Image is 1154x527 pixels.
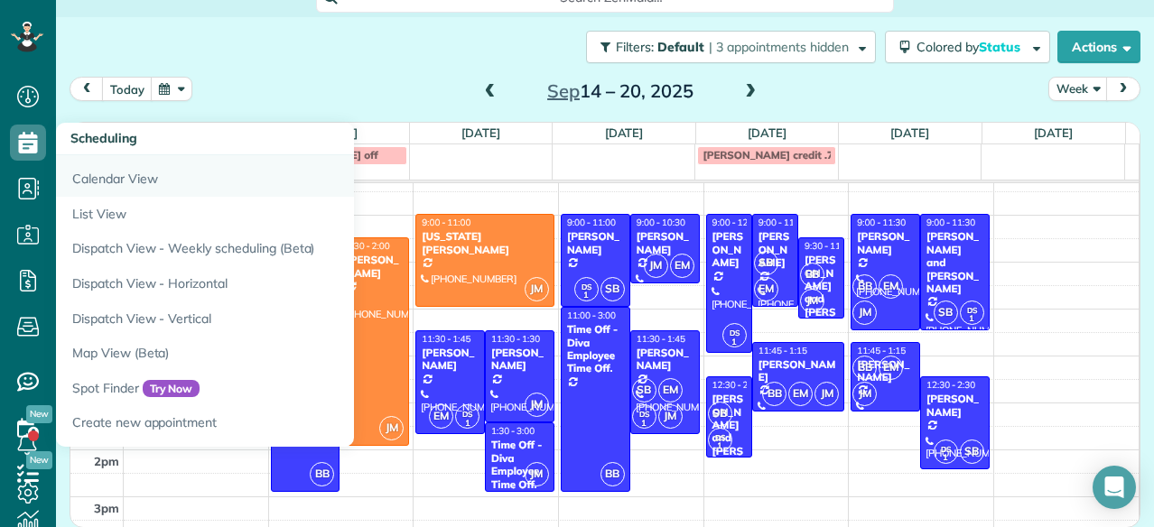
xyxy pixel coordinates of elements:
span: BB [852,274,877,299]
span: 11:30 - 1:45 [422,333,470,345]
div: Open Intercom Messenger [1093,466,1136,509]
span: SB [934,300,958,325]
div: [PERSON_NAME] [636,230,694,256]
span: DS [715,432,725,442]
span: JM [852,382,877,406]
span: 11:30 - 1:45 [637,333,685,345]
h2: 14 – 20, 2025 [507,81,733,101]
div: [PERSON_NAME] [712,230,747,269]
span: JM [525,393,549,417]
a: [DATE] [890,125,929,140]
button: next [1106,77,1140,101]
span: EM [754,277,778,301]
span: 11:45 - 1:15 [857,345,906,356]
a: Dispatch View - Vertical [56,301,507,337]
span: SB [632,378,656,402]
span: Try Now [143,380,200,398]
span: 1:30 - 3:00 [491,425,535,437]
div: [PERSON_NAME] and [PERSON_NAME] [712,393,747,484]
span: JM [379,416,404,440]
span: Filters: [616,39,654,55]
span: DS [582,282,591,291]
span: [PERSON_NAME] credit .75 from [DATE]. [703,148,907,162]
a: Filters: Default | 3 appointments hidden [577,31,876,63]
div: [PERSON_NAME] [636,347,694,373]
span: EM [879,274,903,299]
button: prev [70,77,104,101]
span: BB [800,263,824,287]
span: 12:30 - 2:30 [926,379,975,391]
small: 1 [633,415,656,432]
span: 2pm [94,454,119,468]
span: BB [600,462,625,486]
div: [PERSON_NAME] [758,358,839,384]
span: EM [658,378,683,402]
span: DS [639,409,649,419]
small: 1 [456,415,479,432]
span: EM [788,382,813,406]
small: 1 [961,310,983,328]
div: [PERSON_NAME] [758,230,793,269]
a: Calendar View [56,155,507,197]
button: Week [1048,77,1108,101]
span: New [26,405,52,423]
div: [PERSON_NAME] and [PERSON_NAME] [804,254,839,345]
span: 9:30 - 2:00 [346,240,389,252]
span: JM [525,462,549,486]
span: BB [762,382,786,406]
span: JM [644,254,668,278]
span: EM [429,404,453,429]
a: Dispatch View - Horizontal [56,266,507,301]
span: 11:00 - 3:00 [567,310,616,321]
a: [DATE] [748,125,786,140]
span: JM [800,289,824,313]
a: [DATE] [1034,125,1073,140]
span: BB [310,462,334,486]
span: 11:45 - 1:15 [758,345,807,356]
span: 9:00 - 12:00 [712,217,761,228]
span: Scheduling [70,130,137,146]
span: JM [814,382,839,406]
span: 9:00 - 11:30 [926,217,975,228]
a: Map View (Beta) [56,336,507,371]
a: List View [56,197,507,232]
a: Dispatch View - Weekly scheduling (Beta) [56,231,507,266]
span: SB [708,402,732,426]
span: 9:00 - 11:00 [758,217,807,228]
button: Colored byStatus [885,31,1050,63]
small: 1 [935,449,957,467]
span: DS [941,444,951,454]
span: SB [960,439,984,464]
span: 9:00 - 10:30 [637,217,685,228]
span: 3pm [94,501,119,515]
small: 1 [709,438,731,455]
div: [US_STATE][PERSON_NAME] [421,230,549,256]
a: [DATE] [461,125,500,140]
span: EM [879,356,903,380]
span: 11:30 - 1:30 [491,333,540,345]
small: 1 [723,334,746,351]
span: BB [852,356,877,380]
span: DS [462,409,472,419]
div: [PERSON_NAME] [926,393,984,419]
div: [PERSON_NAME] and [PERSON_NAME] [926,230,984,295]
span: Default [657,39,705,55]
span: DS [967,305,977,315]
div: [PERSON_NAME] [421,347,479,373]
button: Filters: Default | 3 appointments hidden [586,31,876,63]
span: SB [754,251,778,275]
span: | 3 appointments hidden [709,39,849,55]
span: 9:00 - 11:00 [422,217,470,228]
div: [PERSON_NAME] [856,230,915,256]
span: EM [670,254,694,278]
div: Time Off - Diva Employee Time Off. [490,439,549,491]
a: [DATE] [319,125,358,140]
a: Spot FinderTry Now [56,371,507,406]
div: [PERSON_NAME] [345,254,404,280]
span: DS [730,328,740,337]
span: 9:30 - 11:15 [805,240,853,252]
div: [PERSON_NAME] [566,230,625,256]
button: today [102,77,153,101]
span: [PERSON_NAME] off [274,148,377,162]
span: 12:30 - 2:15 [712,379,761,391]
